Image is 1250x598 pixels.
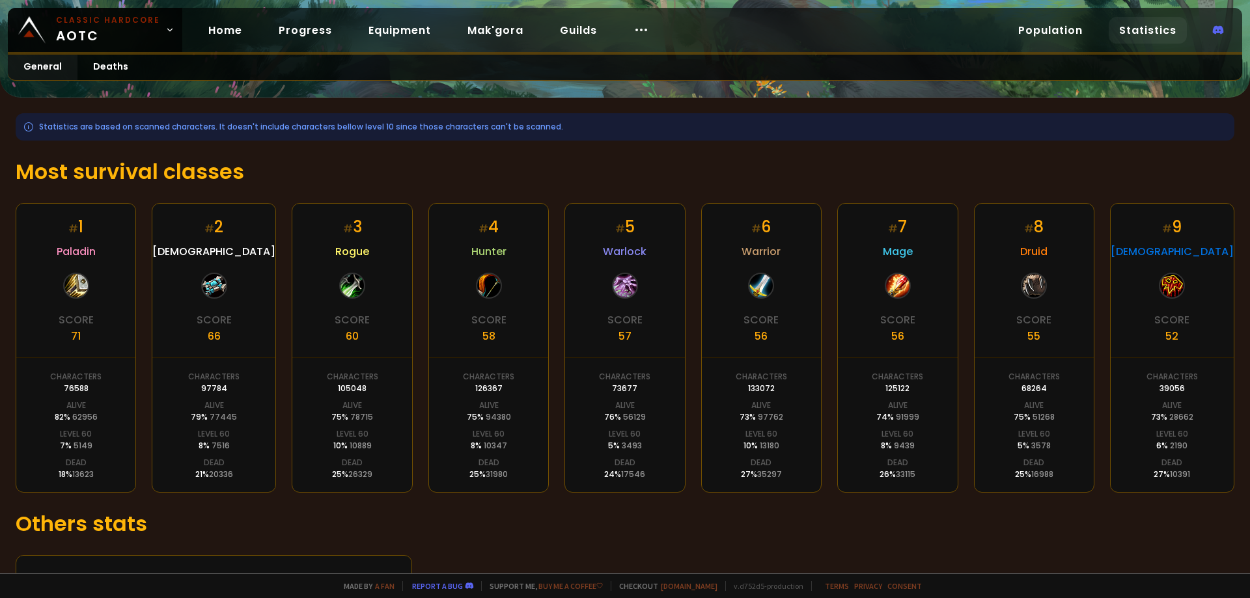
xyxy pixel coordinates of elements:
[1008,371,1060,383] div: Characters
[343,215,362,238] div: 3
[64,383,89,394] div: 76588
[471,312,507,328] div: Score
[337,428,368,440] div: Level 60
[1156,440,1187,452] div: 6 %
[751,400,771,411] div: Alive
[661,581,717,591] a: [DOMAIN_NAME]
[887,581,922,591] a: Consent
[538,581,603,591] a: Buy me a coffee
[880,312,915,328] div: Score
[1027,328,1040,344] div: 55
[473,428,505,440] div: Level 60
[68,221,78,236] small: #
[615,221,625,236] small: #
[479,215,499,238] div: 4
[72,469,94,480] span: 13623
[1162,215,1182,238] div: 9
[615,215,635,238] div: 5
[479,221,488,236] small: #
[195,469,233,480] div: 21 %
[8,8,182,52] a: Classic HardcoreAOTC
[16,508,1234,539] h1: Others stats
[725,581,803,591] span: v. d752d5 - production
[1170,440,1187,451] span: 2190
[482,328,495,344] div: 58
[894,440,915,451] span: 9439
[333,440,372,452] div: 10 %
[56,14,160,46] span: AOTC
[201,383,227,394] div: 97784
[1023,457,1044,469] div: Dead
[1031,469,1053,480] span: 16988
[891,328,904,344] div: 56
[208,328,221,344] div: 66
[743,312,779,328] div: Score
[883,243,913,260] span: Mage
[350,440,372,451] span: 10889
[1162,221,1172,236] small: #
[338,383,367,394] div: 105048
[77,55,144,80] a: Deaths
[736,371,787,383] div: Characters
[481,581,603,591] span: Support me,
[599,371,650,383] div: Characters
[463,371,514,383] div: Characters
[1024,400,1044,411] div: Alive
[32,571,396,588] div: Deaths
[622,440,642,451] span: 3493
[760,440,779,451] span: 13180
[335,243,369,260] span: Rogue
[204,457,225,469] div: Dead
[198,428,230,440] div: Level 60
[1024,221,1034,236] small: #
[896,411,919,422] span: 91999
[896,469,915,480] span: 33115
[268,17,342,44] a: Progress
[1020,243,1048,260] span: Druid
[615,400,635,411] div: Alive
[876,411,919,423] div: 74 %
[611,581,717,591] span: Checkout
[336,581,395,591] span: Made by
[210,411,237,422] span: 77445
[872,371,923,383] div: Characters
[471,243,507,260] span: Hunter
[854,581,882,591] a: Privacy
[609,428,641,440] div: Level 60
[758,411,783,422] span: 97762
[1169,411,1193,422] span: 28662
[197,312,232,328] div: Score
[412,581,463,591] a: Report a bug
[332,469,372,480] div: 25 %
[209,469,233,480] span: 20336
[1014,411,1055,423] div: 75 %
[751,221,761,236] small: #
[755,328,768,344] div: 56
[60,440,92,452] div: 7 %
[199,440,230,452] div: 8 %
[1024,215,1044,238] div: 8
[72,411,98,422] span: 62956
[479,400,499,411] div: Alive
[1151,411,1193,423] div: 73 %
[358,17,441,44] a: Equipment
[603,243,646,260] span: Warlock
[888,215,907,238] div: 7
[342,400,362,411] div: Alive
[16,156,1234,187] h1: Most survival classes
[479,457,499,469] div: Dead
[1021,383,1047,394] div: 68264
[1154,312,1189,328] div: Score
[1033,411,1055,422] span: 51268
[1018,428,1050,440] div: Level 60
[741,469,782,480] div: 27 %
[1170,469,1190,480] span: 10391
[745,428,777,440] div: Level 60
[888,400,908,411] div: Alive
[743,440,779,452] div: 10 %
[56,14,160,26] small: Classic Hardcore
[335,312,370,328] div: Score
[60,428,92,440] div: Level 60
[740,411,783,423] div: 73 %
[1161,457,1182,469] div: Dead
